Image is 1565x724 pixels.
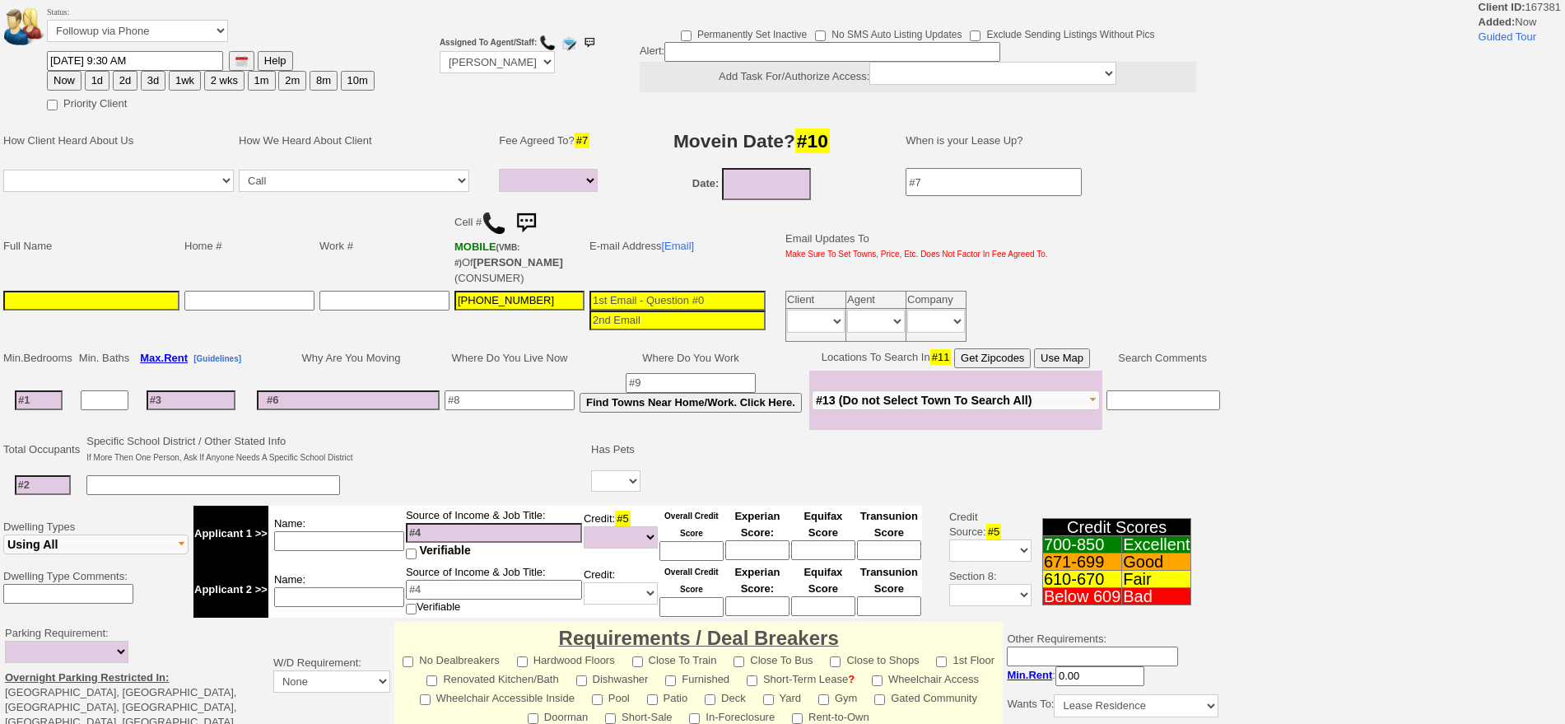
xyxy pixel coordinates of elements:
input: #3 [147,390,235,410]
button: 3d [141,71,165,91]
td: E-mail Address [587,204,768,288]
b: [PERSON_NAME] [473,256,563,269]
div: Alert: [640,42,1196,92]
input: Hardwood Floors [517,656,528,667]
font: Requirements / Deal Breakers [559,627,839,649]
td: Specific School District / Other Stated Info [84,432,355,468]
label: Gym [818,687,857,706]
input: Gated Community [874,694,885,705]
input: Ask Customer: Do You Know Your Transunion Credit Score [857,596,921,616]
input: Wheelchair Accessible Inside [420,694,431,705]
img: call.png [482,211,506,236]
span: #10 [795,128,830,153]
input: Renovated Kitchen/Bath [426,675,437,686]
td: 610-670 [1042,571,1121,588]
button: Find Towns Near Home/Work. Click Here. [580,393,802,413]
b: Date: [692,177,720,189]
center: Add Task For/Authorize Access: [640,62,1196,92]
input: 2nd Email [589,311,766,330]
label: Patio [647,687,688,706]
input: 1st Floor [936,656,947,667]
td: How Client Heard About Us [1,116,236,166]
input: Patio [647,694,658,705]
label: Gated Community [874,687,977,706]
input: No SMS Auto Listing Updates [815,30,826,41]
input: #4 [406,523,582,543]
td: Applicant 2 >> [193,562,268,618]
button: #13 (Do not Select Town To Search All) [812,390,1100,410]
font: Status: [47,7,228,38]
img: sms.png [581,35,598,51]
label: Close to Shops [830,649,919,668]
label: Yard [763,687,802,706]
nobr: Wants To: [1007,698,1218,710]
input: Exclude Sending Listings Without Pics [970,30,980,41]
td: 671-699 [1042,554,1121,571]
img: call.png [539,35,556,51]
span: Rent [164,352,188,364]
input: Ask Customer: Do You Know Your Equifax Credit Score [791,540,855,560]
input: Short-Sale [605,713,616,724]
font: Equifax Score [803,510,842,539]
td: Credit: [583,562,659,618]
td: Agent [846,292,906,309]
td: Applicant 1 >> [193,506,268,562]
b: AT&T Wireless [454,241,519,269]
button: Help [258,51,293,71]
font: Transunion Score [860,510,918,539]
img: people.png [4,8,54,45]
button: 10m [341,71,375,91]
a: [Guidelines] [193,352,241,364]
input: Ask Customer: Do You Know Your Experian Credit Score [725,596,789,616]
td: When is your Lease Up? [889,116,1223,166]
label: Close To Bus [734,649,813,668]
span: #7 [575,133,589,148]
td: Excellent [1122,536,1191,554]
b: Max. [140,352,188,364]
img: [calendar icon] [235,55,248,68]
td: Work # [317,204,452,288]
button: 2d [113,71,137,91]
input: #1 [15,390,63,410]
button: Using All [3,535,189,554]
td: Why Are You Moving [254,346,442,371]
td: Home # [182,204,317,288]
td: Credit Source: Section 8: [925,503,1034,620]
td: Credit: [583,506,659,562]
td: Name: [268,506,405,562]
td: Total Occupants [1,432,84,468]
input: Furnished [665,675,676,686]
td: How We Heard About Client [236,116,488,166]
td: Min. [1,346,77,371]
h3: Movein Date? [617,126,887,156]
label: Renovated Kitchen/Bath [426,668,558,687]
td: Min. Baths [77,346,132,371]
td: Cell # Of (CONSUMER) [452,204,587,288]
input: In-Foreclosure [689,713,700,724]
input: #9 [626,373,756,393]
input: Pool [592,694,603,705]
span: #13 (Do not Select Town To Search All) [816,394,1032,407]
font: Overall Credit Score [664,568,719,594]
span: Using All [7,538,58,551]
b: Added: [1479,16,1516,28]
td: Credit Scores [1042,519,1191,536]
input: Ask Customer: Do You Know Your Transunion Credit Score [857,540,921,560]
button: Get Zipcodes [954,348,1031,368]
td: Below 609 [1042,588,1121,605]
input: 1st Email - Question #0 [589,291,766,311]
label: Wheelchair Accessible Inside [420,687,575,706]
label: Permanently Set Inactive [681,23,807,42]
input: #2 [15,475,71,495]
td: 700-850 [1042,536,1121,554]
nobr: : [1007,669,1144,681]
input: Ask Customer: Do You Know Your Equifax Credit Score [791,596,855,616]
img: compose_email.png [561,35,577,51]
font: Make Sure To Set Towns, Price, Etc. Does Not Factor In Fee Agreed To. [785,250,1048,259]
td: Where Do You Live Now [442,346,577,371]
font: MOBILE [454,241,496,253]
input: #4 [406,580,582,600]
font: Experian Score: [734,566,780,595]
td: Good [1122,554,1191,571]
input: Rent-to-Own [792,713,803,724]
